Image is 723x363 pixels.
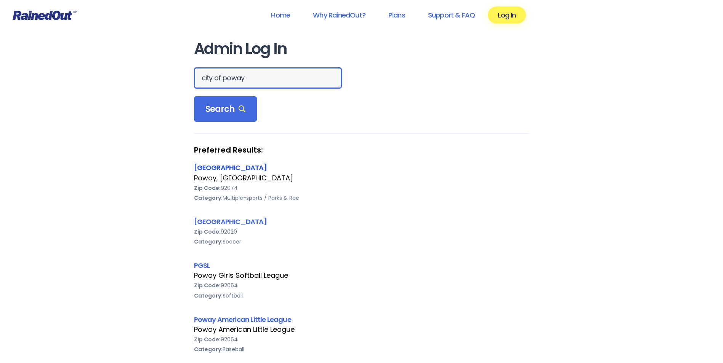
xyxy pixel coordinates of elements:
b: Category: [194,292,223,299]
span: Search [205,104,246,115]
input: Search Orgs… [194,67,342,89]
b: Zip Code: [194,282,221,289]
div: 92064 [194,280,529,290]
div: Poway, [GEOGRAPHIC_DATA] [194,173,529,183]
b: Category: [194,345,223,353]
a: Plans [378,6,415,24]
b: Zip Code: [194,336,221,343]
div: Poway American Little League [194,325,529,334]
div: Search [194,96,257,122]
a: PGSL [194,261,210,270]
div: [GEOGRAPHIC_DATA] [194,217,529,227]
b: Category: [194,194,223,202]
a: Why RainedOut? [303,6,375,24]
a: Log In [488,6,526,24]
b: Zip Code: [194,184,221,192]
div: Multiple-sports / Parks & Rec [194,193,529,203]
div: 92020 [194,227,529,237]
a: [GEOGRAPHIC_DATA] [194,163,267,172]
b: Zip Code: [194,228,221,236]
div: Baseball [194,344,529,354]
b: Category: [194,238,223,245]
a: Poway American Little League [194,315,291,324]
h1: Admin Log In [194,40,529,57]
a: Home [261,6,300,24]
div: Soccer [194,237,529,247]
div: PGSL [194,260,529,271]
div: Poway Girls Softball League [194,271,529,280]
div: Softball [194,291,529,301]
strong: Preferred Results: [194,145,529,155]
div: 92074 [194,183,529,193]
a: [GEOGRAPHIC_DATA] [194,217,267,226]
div: [GEOGRAPHIC_DATA] [194,162,529,173]
div: Poway American Little League [194,314,529,325]
a: Support & FAQ [418,6,485,24]
div: 92064 [194,334,529,344]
